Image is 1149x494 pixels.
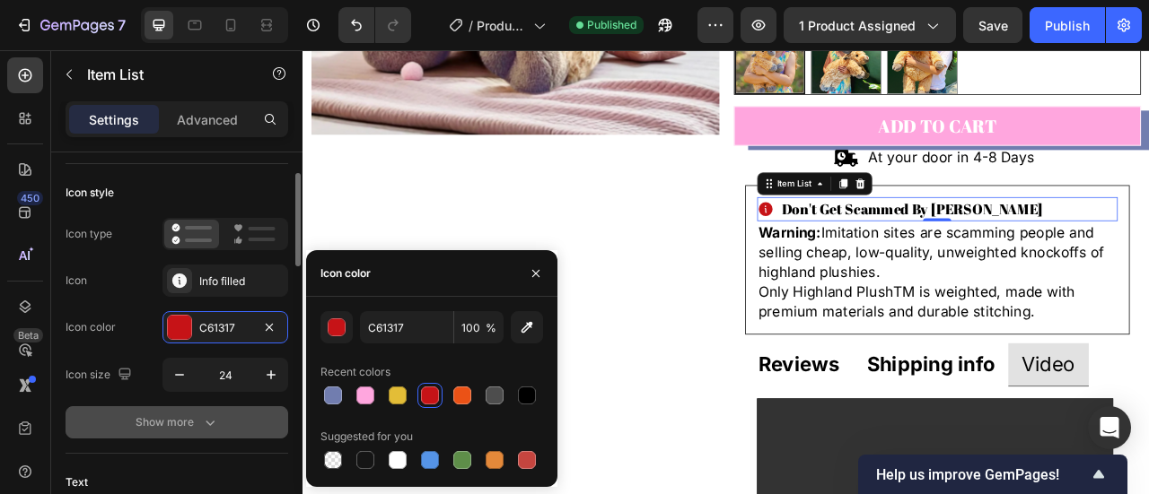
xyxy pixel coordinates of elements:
span: Save [978,18,1008,33]
button: Add to cart [548,71,1067,122]
div: Icon color [66,319,116,335]
div: Info filled [199,273,284,290]
p: Imitation sites are scamming people and selling cheap, low-quality, unweighted knockoffs of highl... [580,219,1036,294]
div: Recent colors [320,364,390,380]
span: Product Page - [DATE] 12:45:28 [477,16,526,35]
div: Icon size [66,363,136,387]
p: Advanced [177,110,238,129]
div: Rich Text Editor. Editing area: main [607,186,944,217]
div: Item List [601,161,651,178]
span: Published [587,17,636,33]
button: Save [963,7,1022,43]
div: Icon type [66,226,112,242]
img: gempages_585713525591114525-5a2aa236-c795-4051-b640-598c6ea2f57e.png [676,121,706,152]
p: Settings [89,110,139,129]
div: 450 [17,191,43,205]
strong: Reviews [580,384,684,414]
div: Rich Text Editor. Editing area: main [578,217,1038,346]
div: Icon [66,273,87,289]
strong: Shipping info [718,384,881,414]
div: Suggested for you [320,429,413,445]
div: Publish [1045,16,1090,35]
div: Icon color [320,265,371,282]
button: Show survey - Help us improve GemPages! [876,464,1110,485]
span: Help us improve GemPages! [876,466,1088,483]
div: Add to cart [732,82,882,111]
div: Show more [136,413,219,431]
div: Rich Text Editor. Editing area: main [717,122,938,151]
span: 1 product assigned [799,16,916,35]
iframe: Design area [303,50,1149,494]
strong: Warning: [580,221,660,242]
input: Eg: FFFFFF [360,311,453,343]
p: At your door in 4-8 Days [719,124,936,149]
div: Icon style [66,185,114,201]
p: Only Highland PlushTM is weighted, made with premium materials and durable stitching. [580,294,1036,344]
span: % [486,320,496,336]
button: 7 [7,7,134,43]
button: Publish [1030,7,1105,43]
span: / [469,16,473,35]
div: Beta [13,328,43,342]
div: C61317 [199,320,251,336]
button: 1 product assigned [784,7,956,43]
p: Don't Get Scammed By [PERSON_NAME] [610,189,942,214]
p: 7 [118,14,126,36]
div: Undo/Redo [338,7,411,43]
button: Show more [66,406,288,438]
div: Text [66,474,88,490]
p: Item List [87,64,240,85]
div: Open Intercom Messenger [1088,406,1131,449]
p: Video [915,382,983,417]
